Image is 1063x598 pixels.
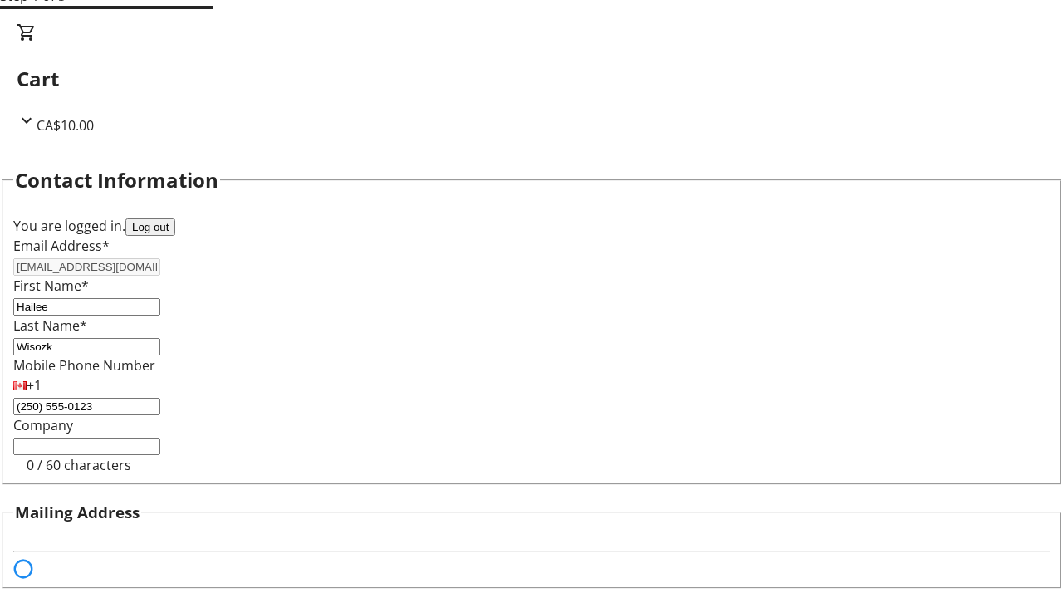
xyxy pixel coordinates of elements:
label: Last Name* [13,316,87,335]
label: First Name* [13,277,89,295]
button: Log out [125,218,175,236]
div: You are logged in. [13,216,1050,236]
h2: Cart [17,64,1046,94]
span: CA$10.00 [37,116,94,135]
input: (506) 234-5678 [13,398,160,415]
label: Email Address* [13,237,110,255]
tr-character-limit: 0 / 60 characters [27,456,131,474]
label: Company [13,416,73,434]
h2: Contact Information [15,165,218,195]
h3: Mailing Address [15,501,140,524]
label: Mobile Phone Number [13,356,155,375]
div: CartCA$10.00 [17,22,1046,135]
